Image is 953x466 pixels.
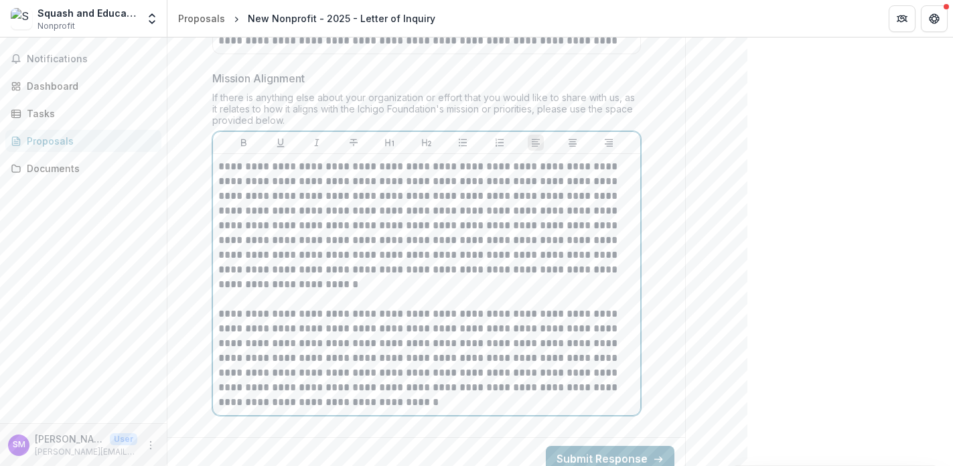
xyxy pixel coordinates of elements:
button: Ordered List [492,135,508,151]
a: Documents [5,157,161,179]
button: Heading 1 [382,135,398,151]
button: More [143,437,159,453]
button: Heading 2 [419,135,435,151]
button: Notifications [5,48,161,70]
a: Proposals [173,9,230,28]
button: Underline [273,135,289,151]
nav: breadcrumb [173,9,441,28]
p: [PERSON_NAME] [35,432,104,446]
div: Tasks [27,106,151,121]
div: Squash and Education Alliance [38,6,137,20]
div: If there is anything else about your organization or effort that you would like to share with us,... [212,92,641,131]
button: Align Left [528,135,544,151]
img: Squash and Education Alliance [11,8,32,29]
span: Notifications [27,54,156,65]
a: Dashboard [5,75,161,97]
button: Strike [346,135,362,151]
p: Mission Alignment [212,70,305,86]
a: Proposals [5,130,161,152]
div: Proposals [27,134,151,148]
button: Get Help [921,5,948,32]
p: [PERSON_NAME][EMAIL_ADDRESS][PERSON_NAME][DOMAIN_NAME] [35,446,137,458]
button: Italicize [309,135,325,151]
div: Documents [27,161,151,175]
div: Sarah McConnell [13,441,25,449]
button: Align Right [601,135,617,151]
div: Proposals [178,11,225,25]
span: Nonprofit [38,20,75,32]
button: Align Center [565,135,581,151]
button: Bullet List [455,135,471,151]
button: Open entity switcher [143,5,161,32]
div: New Nonprofit - 2025 - Letter of Inquiry [248,11,435,25]
button: Partners [889,5,915,32]
button: Bold [236,135,252,151]
div: Dashboard [27,79,151,93]
a: Tasks [5,102,161,125]
p: User [110,433,137,445]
